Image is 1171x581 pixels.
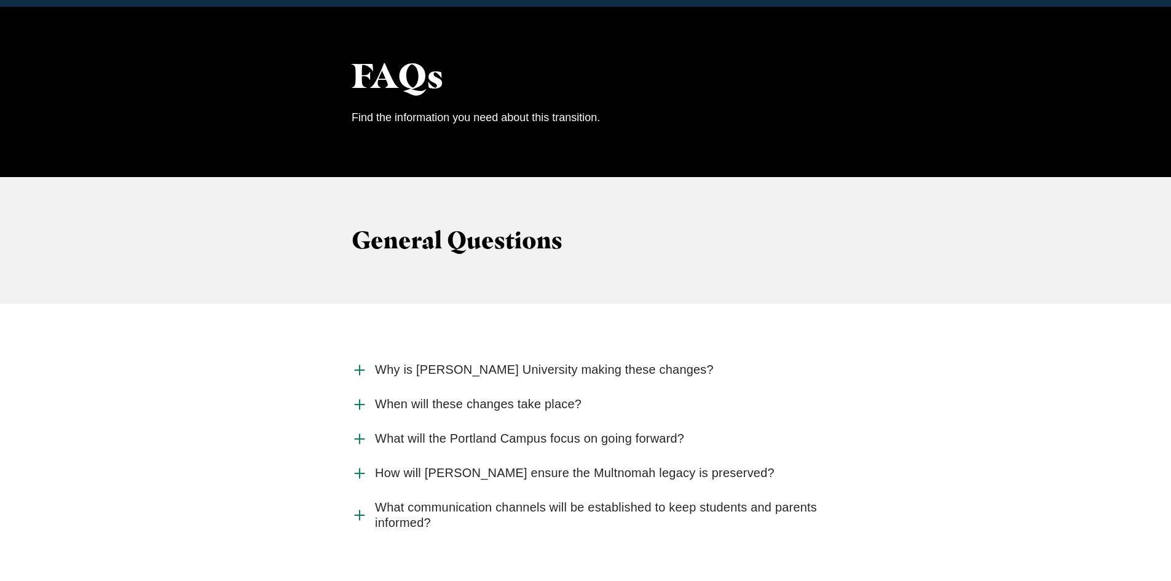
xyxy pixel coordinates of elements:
span: How will [PERSON_NAME] ensure the Multnomah legacy is preserved? [375,465,775,481]
span: Why is [PERSON_NAME] University making these changes? [375,362,714,377]
span: When will these changes take place? [375,397,582,412]
span: What will the Portland Campus focus on going forward? [375,431,684,446]
span: What communication channels will be established to keep students and parents informed? [375,500,819,531]
h2: FAQs [352,56,819,95]
p: Find the information you need about this transition. [352,108,819,127]
h3: General Questions [352,226,819,255]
